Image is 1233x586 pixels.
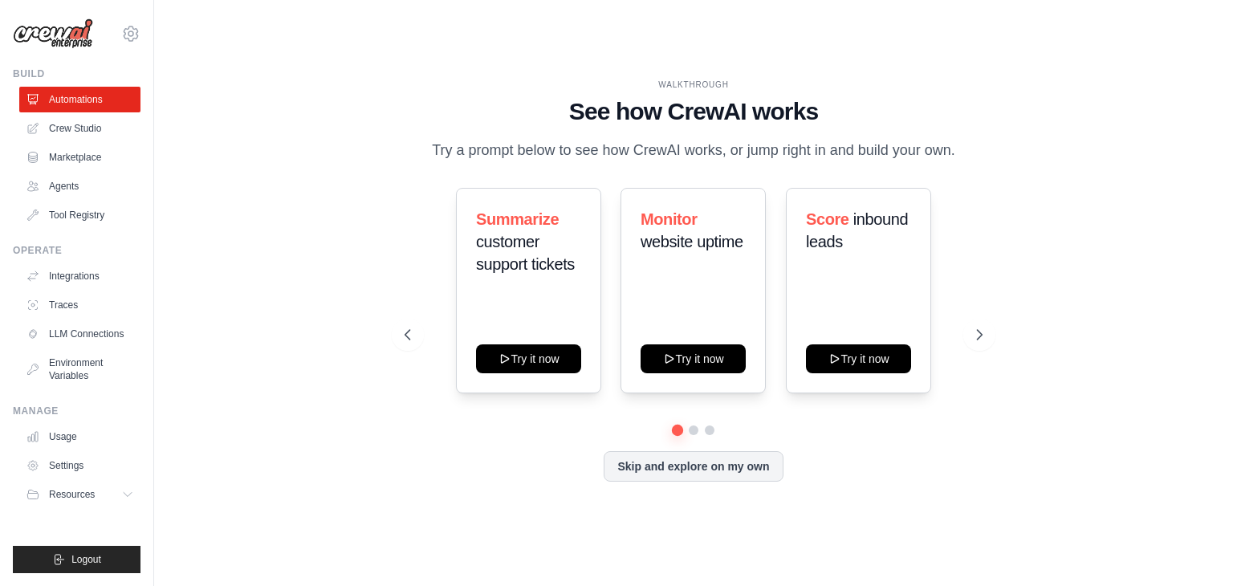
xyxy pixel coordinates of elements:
[806,210,849,228] span: Score
[13,546,140,573] button: Logout
[49,488,95,501] span: Resources
[405,79,983,91] div: WALKTHROUGH
[19,173,140,199] a: Agents
[476,233,575,273] span: customer support tickets
[13,405,140,417] div: Manage
[19,116,140,141] a: Crew Studio
[19,482,140,507] button: Resources
[19,321,140,347] a: LLM Connections
[19,263,140,289] a: Integrations
[19,144,140,170] a: Marketplace
[19,202,140,228] a: Tool Registry
[13,244,140,257] div: Operate
[641,344,746,373] button: Try it now
[424,139,963,162] p: Try a prompt below to see how CrewAI works, or jump right in and build your own.
[405,97,983,126] h1: See how CrewAI works
[806,344,911,373] button: Try it now
[19,87,140,112] a: Automations
[604,451,783,482] button: Skip and explore on my own
[19,350,140,389] a: Environment Variables
[476,344,581,373] button: Try it now
[13,67,140,80] div: Build
[71,553,101,566] span: Logout
[641,233,743,250] span: website uptime
[476,210,559,228] span: Summarize
[13,18,93,49] img: Logo
[641,210,698,228] span: Monitor
[19,453,140,478] a: Settings
[806,210,908,250] span: inbound leads
[19,292,140,318] a: Traces
[19,424,140,450] a: Usage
